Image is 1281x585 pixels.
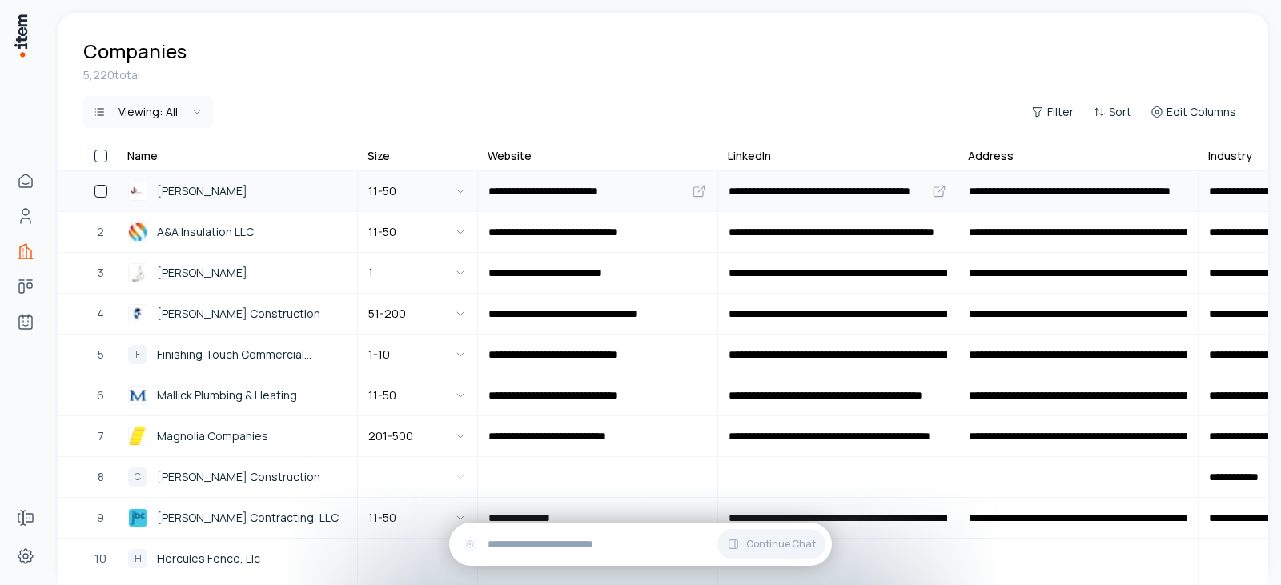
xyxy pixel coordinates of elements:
div: C [128,467,147,487]
img: Coty Fournier [128,263,147,282]
div: Continue Chat [449,523,832,566]
div: F [128,345,147,364]
span: 10 [94,550,106,567]
span: [PERSON_NAME] Contracting, LLC [157,509,339,527]
div: Size [367,148,390,164]
div: LinkedIn [728,148,771,164]
img: Forrester Construction [128,304,147,323]
a: James Blinds[PERSON_NAME] [118,172,356,210]
img: Jeffrey Brown Contracting, LLC [128,508,147,527]
span: 4 [97,305,104,323]
a: Agents [10,306,42,338]
span: 8 [98,468,104,486]
span: 6 [97,387,104,404]
span: Mallick Plumbing & Heating [157,387,297,404]
div: Industry [1208,148,1252,164]
a: C[PERSON_NAME] Construction [118,458,356,496]
span: [PERSON_NAME] Construction [157,468,320,486]
a: Settings [10,540,42,572]
button: Continue Chat [717,529,825,559]
a: A&A Insulation LLCA&A Insulation LLC [118,213,356,251]
span: Sort [1109,104,1131,120]
span: Continue Chat [746,538,816,551]
span: [PERSON_NAME] [157,264,247,282]
span: Edit Columns [1167,104,1236,120]
img: Item Brain Logo [13,13,29,58]
a: FFinishing Touch Commercial Cleaning [118,335,356,374]
span: [PERSON_NAME] [157,182,247,200]
span: Hercules Fence, Llc [157,550,260,567]
h1: Companies [83,38,187,64]
span: 2 [97,223,104,241]
a: Forms [10,502,42,534]
span: [PERSON_NAME] Construction [157,305,320,323]
span: Magnolia Companies [157,427,268,445]
a: People [10,200,42,232]
img: James Blinds [128,182,147,201]
span: 9 [97,509,104,527]
button: Filter [1025,101,1080,123]
a: Home [10,165,42,197]
a: Mallick Plumbing & HeatingMallick Plumbing & Heating [118,376,356,415]
a: Forrester Construction[PERSON_NAME] Construction [118,295,356,333]
div: H [128,549,147,568]
div: Name [127,148,158,164]
span: 7 [98,427,104,445]
div: Viewing: [118,104,178,120]
img: Mallick Plumbing & Heating [128,386,147,405]
span: 3 [98,264,104,282]
button: Edit Columns [1144,101,1243,123]
div: Address [968,148,1014,164]
span: Finishing Touch Commercial Cleaning [157,346,347,363]
div: 5,220 total [83,67,1243,83]
img: Magnolia Companies [128,427,147,446]
button: Sort [1086,101,1138,123]
span: 5 [98,346,104,363]
a: Deals [10,270,42,303]
a: Jeffrey Brown Contracting, LLC[PERSON_NAME] Contracting, LLC [118,499,356,537]
span: A&A Insulation LLC [157,223,254,241]
a: Companies [10,235,42,267]
a: Coty Fournier[PERSON_NAME] [118,254,356,292]
div: Website [488,148,532,164]
a: HHercules Fence, Llc [118,539,356,578]
span: Filter [1047,104,1074,120]
img: A&A Insulation LLC [128,222,147,242]
a: Magnolia CompaniesMagnolia Companies [118,417,356,455]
